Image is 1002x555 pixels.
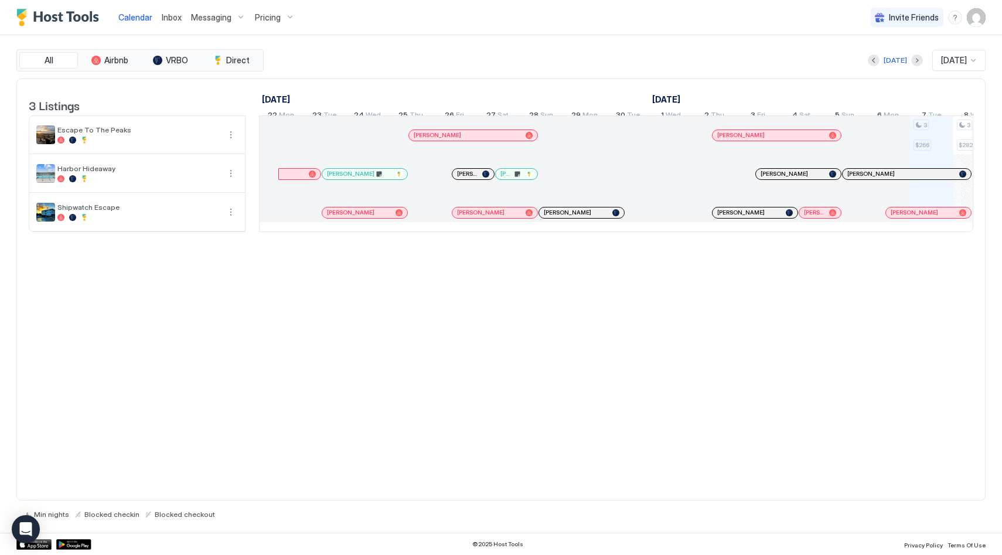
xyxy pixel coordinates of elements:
span: Sat [799,110,810,122]
span: Direct [226,55,250,66]
span: Mon [884,110,899,122]
span: 1 [661,110,664,122]
a: September 25, 2025 [396,108,426,125]
div: Open Intercom Messenger [12,515,40,543]
span: [DATE] [941,55,967,66]
a: October 8, 2025 [961,108,989,125]
span: Thu [711,110,724,122]
a: September 23, 2025 [309,108,339,125]
span: Harbor Hideaway [57,164,219,173]
a: October 6, 2025 [874,108,902,125]
span: Privacy Policy [904,542,943,549]
span: © 2025 Host Tools [472,540,523,548]
span: 3 [751,110,755,122]
span: 30 [616,110,625,122]
span: 23 [312,110,322,122]
a: October 2, 2025 [701,108,727,125]
span: Escape To The Peaks [57,125,219,134]
span: Messaging [191,12,231,23]
span: Sat [497,110,509,122]
span: Inbox [162,12,182,22]
a: Google Play Store [56,539,91,550]
span: All [45,55,53,66]
span: 25 [398,110,408,122]
span: [PERSON_NAME] [804,209,824,216]
button: More options [224,128,238,142]
span: [PERSON_NAME] [717,131,765,139]
span: 6 [877,110,882,122]
a: October 4, 2025 [789,108,813,125]
a: September 27, 2025 [483,108,512,125]
span: 8 [964,110,969,122]
div: [DATE] [884,55,907,66]
span: Shipwatch Escape [57,203,219,212]
span: Tue [323,110,336,122]
a: Calendar [118,11,152,23]
div: menu [224,128,238,142]
span: Thu [410,110,423,122]
button: Previous month [868,55,880,66]
div: listing image [36,203,55,222]
span: Min nights [34,510,69,519]
span: 29 [571,110,581,122]
a: October 1, 2025 [658,108,684,125]
a: September 22, 2025 [259,91,293,108]
span: Fri [757,110,765,122]
span: Tue [627,110,640,122]
span: [PERSON_NAME] [891,209,938,216]
div: listing image [36,164,55,183]
span: Calendar [118,12,152,22]
a: October 5, 2025 [832,108,857,125]
span: Sun [841,110,854,122]
span: Mon [279,110,294,122]
span: [PERSON_NAME] [717,209,765,216]
a: October 1, 2025 [649,91,683,108]
a: October 7, 2025 [919,108,944,125]
span: Wed [366,110,381,122]
span: [PERSON_NAME] [457,170,478,178]
div: menu [224,166,238,181]
span: 22 [268,110,277,122]
span: 3 [923,121,927,129]
span: 27 [486,110,496,122]
span: $266 [915,141,929,149]
span: Pricing [255,12,281,23]
a: September 26, 2025 [442,108,467,125]
span: 5 [835,110,840,122]
a: September 28, 2025 [526,108,556,125]
a: Privacy Policy [904,538,943,550]
button: Direct [202,52,261,69]
span: Blocked checkin [84,510,139,519]
span: [PERSON_NAME] [457,209,505,216]
span: 28 [529,110,539,122]
span: 3 Listings [29,96,80,114]
span: [PERSON_NAME] [327,209,374,216]
button: All [19,52,78,69]
a: Terms Of Use [948,538,986,550]
span: Wed [970,110,986,122]
div: menu [948,11,962,25]
button: [DATE] [882,53,909,67]
div: tab-group [16,49,264,71]
span: [PERSON_NAME] [761,170,808,178]
span: [PERSON_NAME] [500,170,513,178]
button: More options [224,166,238,181]
span: [PERSON_NAME] [544,209,591,216]
div: listing image [36,125,55,144]
span: Sun [540,110,553,122]
a: September 30, 2025 [613,108,643,125]
span: 26 [445,110,454,122]
a: App Store [16,539,52,550]
span: $282 [959,141,973,149]
span: [PERSON_NAME] [847,170,895,178]
button: Airbnb [80,52,139,69]
button: More options [224,205,238,219]
span: Terms Of Use [948,542,986,549]
div: menu [224,205,238,219]
a: Host Tools Logo [16,9,104,26]
div: User profile [967,8,986,27]
span: 7 [922,110,926,122]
